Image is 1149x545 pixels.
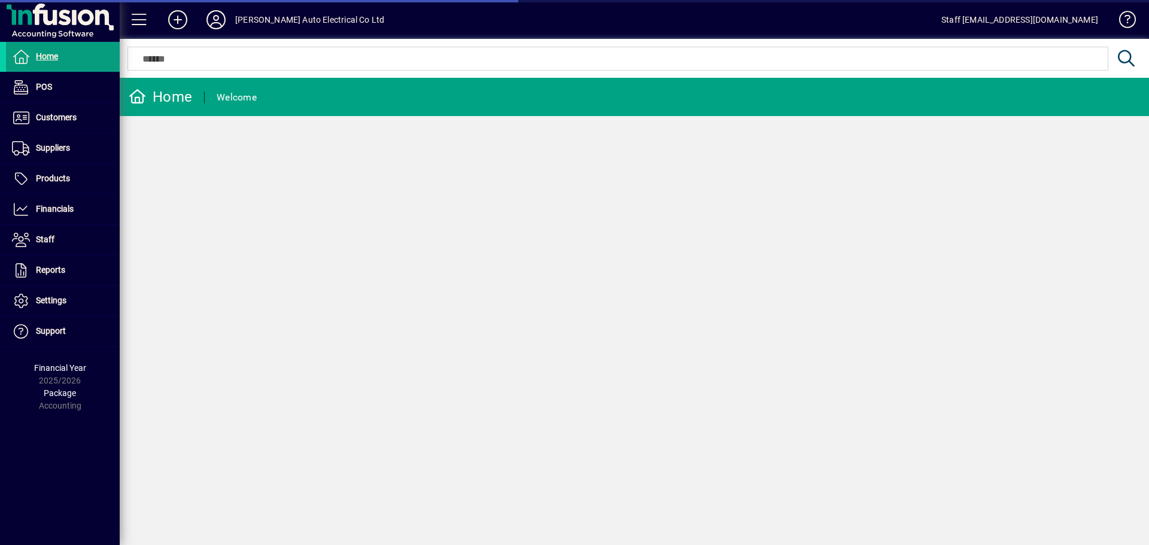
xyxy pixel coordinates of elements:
span: Support [36,326,66,336]
span: Reports [36,265,65,275]
span: Suppliers [36,143,70,153]
button: Add [159,9,197,31]
a: Products [6,164,120,194]
div: Home [129,87,192,106]
span: Products [36,173,70,183]
span: Financial Year [34,363,86,373]
a: Reports [6,255,120,285]
a: Customers [6,103,120,133]
span: POS [36,82,52,92]
span: Financials [36,204,74,214]
span: Staff [36,235,54,244]
span: Home [36,51,58,61]
a: Knowledge Base [1110,2,1134,41]
a: POS [6,72,120,102]
span: Package [44,388,76,398]
div: [PERSON_NAME] Auto Electrical Co Ltd [235,10,384,29]
span: Customers [36,112,77,122]
span: Settings [36,296,66,305]
a: Support [6,316,120,346]
div: Staff [EMAIL_ADDRESS][DOMAIN_NAME] [941,10,1098,29]
a: Financials [6,194,120,224]
button: Profile [197,9,235,31]
a: Suppliers [6,133,120,163]
a: Settings [6,286,120,316]
a: Staff [6,225,120,255]
div: Welcome [217,88,257,107]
